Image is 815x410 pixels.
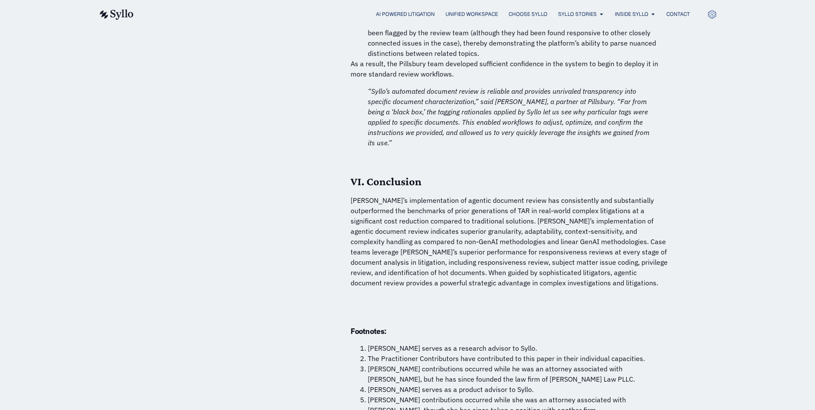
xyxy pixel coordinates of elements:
[368,364,668,384] li: [PERSON_NAME] contributions occurred while he was an attorney associated with [PERSON_NAME], but ...
[368,353,668,364] li: The Practitioner Contributors have contributed to this paper in their individual capacities.
[615,10,648,18] a: Inside Syllo
[666,10,690,18] a: Contact
[368,17,668,58] li: [PERSON_NAME] correctly identified 454 documents as very responsive to issues that had not been f...
[558,10,597,18] a: Syllo Stories
[368,87,650,147] em: “Syllo’s automated document review is reliable and provides unrivaled transparency into specific ...
[351,195,668,288] p: [PERSON_NAME]’s implementation of agentic document review has consistently and substantially outp...
[351,326,386,336] strong: Footnotes:
[509,10,547,18] a: Choose Syllo
[98,9,134,20] img: syllo
[376,10,435,18] a: AI Powered Litigation
[446,10,498,18] a: Unified Workspace
[368,384,668,395] li: [PERSON_NAME] serves as a product advisor to Syllo.
[351,175,421,188] strong: VI. Conclusion
[151,10,690,18] div: Menu Toggle
[151,10,690,18] nav: Menu
[368,343,668,353] li: [PERSON_NAME] serves as a research advisor to Syllo.
[351,58,668,79] p: As a result, the Pillsbury team developed sufficient confidence in the system to begin to deploy ...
